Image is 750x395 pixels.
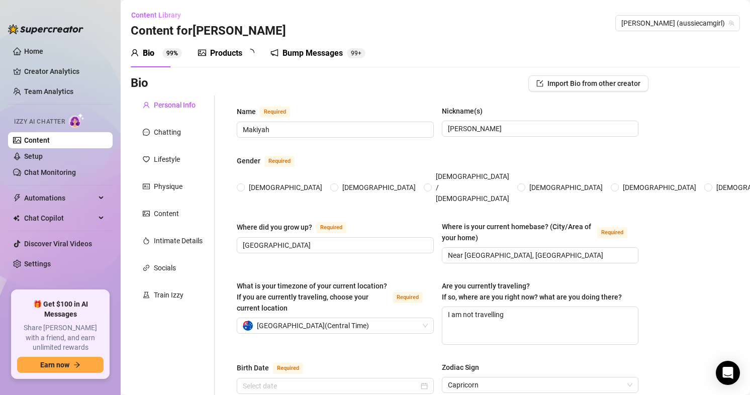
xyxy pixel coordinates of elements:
[243,380,419,391] input: Birth Date
[154,154,180,165] div: Lifestyle
[154,181,182,192] div: Physique
[14,117,65,127] span: Izzy AI Chatter
[24,240,92,248] a: Discover Viral Videos
[131,23,286,39] h3: Content for [PERSON_NAME]
[597,227,627,238] span: Required
[442,221,639,243] label: Where is your current homebase? (City/Area of your home)
[237,155,260,166] div: Gender
[237,155,306,167] label: Gender
[243,124,426,135] input: Name
[143,129,150,136] span: message
[131,75,148,91] h3: Bio
[17,357,104,373] button: Earn nowarrow-right
[24,168,76,176] a: Chat Monitoring
[347,48,365,58] sup: 127
[270,49,278,57] span: notification
[154,208,179,219] div: Content
[8,24,83,34] img: logo-BBDzfeDw.svg
[210,47,242,59] div: Products
[13,194,21,202] span: thunderbolt
[245,47,256,59] span: loading
[24,152,43,160] a: Setup
[143,47,154,59] div: Bio
[536,80,543,87] span: import
[442,282,622,301] span: Are you currently traveling? If so, where are you right now? what are you doing there?
[716,361,740,385] div: Open Intercom Messenger
[154,127,181,138] div: Chatting
[442,106,483,117] div: Nickname(s)
[528,75,648,91] button: Import Bio from other creator
[69,113,84,128] img: AI Chatter
[24,63,105,79] a: Creator Analytics
[154,262,176,273] div: Socials
[131,11,181,19] span: Content Library
[432,171,513,204] span: [DEMOGRAPHIC_DATA] / [DEMOGRAPHIC_DATA]
[442,106,490,117] label: Nickname(s)
[237,222,312,233] div: Where did you grow up?
[13,215,20,222] img: Chat Copilot
[24,47,43,55] a: Home
[448,250,631,261] input: Where is your current homebase? (City/Area of your home)
[245,182,326,193] span: [DEMOGRAPHIC_DATA]
[257,318,369,333] span: [GEOGRAPHIC_DATA] ( Central Time )
[198,49,206,57] span: picture
[73,361,80,368] span: arrow-right
[237,106,256,117] div: Name
[24,136,50,144] a: Content
[283,47,343,59] div: Bump Messages
[273,363,303,374] span: Required
[131,7,189,23] button: Content Library
[237,221,357,233] label: Where did you grow up?
[154,289,183,301] div: Train Izzy
[143,210,150,217] span: picture
[237,362,269,373] div: Birth Date
[143,264,150,271] span: link
[442,221,594,243] div: Where is your current homebase? (City/Area of your home)
[154,100,196,111] div: Personal Info
[243,240,426,251] input: Where did you grow up?
[621,16,734,31] span: Maki (aussiecamgirl)
[243,321,253,331] img: au
[131,49,139,57] span: user
[24,210,96,226] span: Chat Copilot
[24,87,73,95] a: Team Analytics
[143,183,150,190] span: idcard
[316,222,346,233] span: Required
[338,182,420,193] span: [DEMOGRAPHIC_DATA]
[547,79,640,87] span: Import Bio from other creator
[442,362,479,373] div: Zodiac Sign
[237,362,314,374] label: Birth Date
[17,300,104,319] span: 🎁 Get $100 in AI Messages
[143,291,150,299] span: experiment
[162,48,182,58] sup: 99%
[525,182,607,193] span: [DEMOGRAPHIC_DATA]
[448,123,631,134] input: Nickname(s)
[442,307,638,344] textarea: I am not travelling
[442,362,486,373] label: Zodiac Sign
[40,361,69,369] span: Earn now
[393,292,423,303] span: Required
[728,20,734,26] span: team
[260,107,290,118] span: Required
[24,190,96,206] span: Automations
[24,260,51,268] a: Settings
[619,182,700,193] span: [DEMOGRAPHIC_DATA]
[264,156,295,167] span: Required
[448,377,633,392] span: Capricorn
[17,323,104,353] span: Share [PERSON_NAME] with a friend, and earn unlimited rewards
[237,106,301,118] label: Name
[143,156,150,163] span: heart
[143,102,150,109] span: user
[237,282,387,312] span: What is your timezone of your current location? If you are currently traveling, choose your curre...
[143,237,150,244] span: fire
[154,235,203,246] div: Intimate Details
